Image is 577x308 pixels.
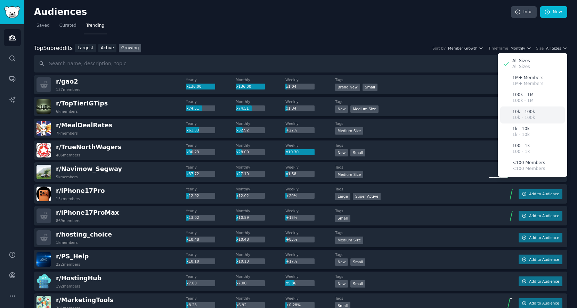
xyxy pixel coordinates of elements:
[236,84,251,88] span: x136.00
[286,303,301,307] span: +0.28%
[4,6,20,18] img: GummySearch logo
[519,211,562,221] button: Add to Audience
[36,99,51,114] img: TopTierIGTips
[285,252,335,257] dt: Weekly
[86,23,104,29] span: Trending
[512,109,535,115] p: 10k - 100k
[236,230,285,235] dt: Monthly
[236,281,247,285] span: x7.00
[511,46,525,51] span: Monthly
[350,280,365,288] div: Small
[186,303,197,307] span: x8.28
[186,106,199,110] span: x74.51
[236,128,249,132] span: x32.92
[236,99,285,104] dt: Monthly
[36,187,51,201] img: iPhone17Pro
[335,165,485,170] dt: Tags
[512,64,530,70] p: All Sizes
[285,296,335,301] dt: Weekly
[432,46,446,51] div: Sort by
[56,174,78,179] div: 5k members
[186,99,236,104] dt: Yearly
[286,150,299,154] span: x19.30
[285,143,335,148] dt: Weekly
[186,208,236,213] dt: Yearly
[56,231,112,238] span: r/ hosting_choice
[350,149,365,156] div: Small
[335,252,485,257] dt: Tags
[529,213,559,218] span: Add to Audience
[56,100,108,107] span: r/ TopTierIGTips
[236,215,249,220] span: x10.59
[186,187,236,191] dt: Yearly
[56,240,78,245] div: 1k members
[56,153,80,157] div: 406 members
[286,172,296,176] span: x1.58
[236,77,285,82] dt: Monthly
[236,150,249,154] span: x28.00
[186,77,236,82] dt: Yearly
[335,280,348,288] div: New
[335,149,348,156] div: New
[56,275,101,282] span: r/ HostingHub
[285,165,335,170] dt: Weekly
[186,259,199,263] span: x10.10
[335,258,348,266] div: New
[34,20,52,34] a: Saved
[236,208,285,213] dt: Monthly
[56,165,122,172] span: r/ Navimow_Segway
[512,75,543,81] p: 1M+ Members
[335,296,485,301] dt: Tags
[186,150,199,154] span: x30.23
[285,187,335,191] dt: Weekly
[448,46,483,51] button: Member Growth
[335,237,363,244] div: Medium Size
[186,274,236,279] dt: Yearly
[186,121,236,126] dt: Yearly
[186,215,199,220] span: x13.02
[286,215,297,220] span: +18%
[512,166,545,172] p: <100 Members
[56,262,80,267] div: 222 members
[335,143,485,148] dt: Tags
[36,252,51,267] img: PS_Help
[186,128,199,132] span: x61.33
[286,106,296,110] span: x1.34
[36,23,50,29] span: Saved
[186,194,199,198] span: x12.92
[98,44,116,53] a: Active
[335,77,485,82] dt: Tags
[56,209,119,216] span: r/ iPhone17ProMax
[34,55,567,72] input: Search name, description, topic
[519,233,562,242] button: Add to Audience
[511,6,537,18] a: Info
[36,121,51,136] img: MealDealRates
[335,121,485,126] dt: Tags
[56,284,80,289] div: 192 members
[56,131,78,136] div: 7k members
[335,193,350,200] div: Large
[285,99,335,104] dt: Weekly
[236,165,285,170] dt: Monthly
[56,109,78,114] div: 6k members
[488,46,508,51] div: Timeframe
[285,121,335,126] dt: Weekly
[512,143,530,149] p: 100 - 1k
[512,149,530,155] p: 100 - 1k
[286,84,296,88] span: x1.04
[335,171,363,178] div: Medium Size
[56,122,112,129] span: r/ MealDealRates
[335,99,485,104] dt: Tags
[448,46,478,51] span: Member Growth
[335,127,363,135] div: Medium Size
[56,196,80,201] div: 15k members
[236,274,285,279] dt: Monthly
[119,44,141,53] a: Growing
[236,303,247,307] span: x6.92
[286,237,297,241] span: +83%
[285,274,335,279] dt: Weekly
[56,144,121,151] span: r/ TrueNorthWagers
[519,298,562,308] button: Add to Audience
[186,172,199,176] span: x37.72
[546,46,561,51] span: All Sizes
